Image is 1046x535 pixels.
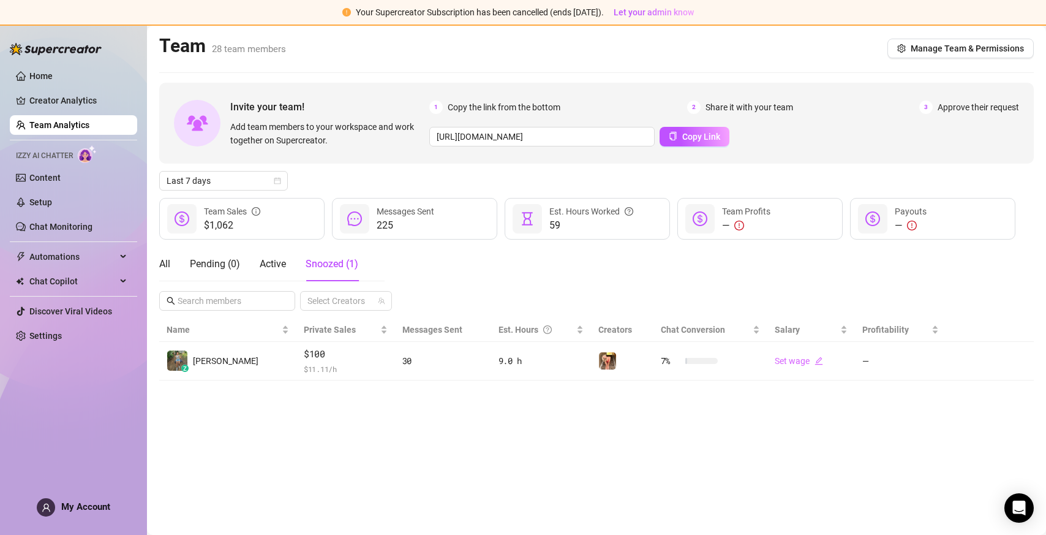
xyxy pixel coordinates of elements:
[159,34,286,58] h2: Team
[907,221,917,230] span: exclamation-circle
[347,211,362,226] span: message
[181,365,189,372] div: z
[274,177,281,184] span: calendar
[29,91,127,110] a: Creator Analytics
[378,297,385,305] span: team
[614,7,694,17] span: Let your admin know
[29,247,116,267] span: Automations
[230,99,429,115] span: Invite your team!
[204,205,260,218] div: Team Sales
[660,127,729,146] button: Copy Link
[167,351,187,371] img: Ira Mae Alfonso
[693,211,707,226] span: dollar-circle
[377,218,434,233] span: 225
[29,331,62,341] a: Settings
[722,207,770,216] span: Team Profits
[775,325,800,335] span: Salary
[193,354,258,368] span: [PERSON_NAME]
[29,197,52,207] a: Setup
[29,173,61,183] a: Content
[167,323,279,336] span: Name
[402,354,484,368] div: 30
[16,252,26,262] span: thunderbolt
[815,357,823,365] span: edit
[862,325,909,335] span: Profitability
[167,172,280,190] span: Last 7 days
[775,356,823,366] a: Set wageedit
[705,101,793,114] span: Share it with your team
[29,222,92,232] a: Chat Monitoring
[599,352,616,370] img: Tori
[304,363,388,375] span: $ 11.11 /h
[230,120,424,147] span: Add team members to your workspace and work together on Supercreator.
[252,205,260,218] span: info-circle
[499,354,584,368] div: 9.0 h
[520,211,535,226] span: hourglass
[661,325,725,335] span: Chat Conversion
[687,101,701,114] span: 2
[625,205,633,218] span: question-circle
[722,218,770,233] div: —
[61,501,110,512] span: My Account
[499,323,574,336] div: Est. Hours
[855,342,946,381] td: —
[212,44,286,55] span: 28 team members
[377,207,434,216] span: Messages Sent
[591,318,653,342] th: Creators
[895,218,927,233] div: —
[938,101,1019,114] span: Approve their request
[29,271,116,291] span: Chat Copilot
[304,325,356,335] span: Private Sales
[78,145,97,163] img: AI Chatter
[204,218,260,233] span: $1,062
[260,258,286,270] span: Active
[29,71,53,81] a: Home
[448,101,560,114] span: Copy the link from the bottom
[159,257,170,271] div: All
[669,132,677,140] span: copy
[42,503,51,512] span: user
[29,306,112,316] a: Discover Viral Videos
[543,323,552,336] span: question-circle
[865,211,880,226] span: dollar-circle
[159,318,296,342] th: Name
[682,132,720,142] span: Copy Link
[306,258,358,270] span: Snoozed ( 1 )
[402,325,462,335] span: Messages Sent
[887,39,1034,58] button: Manage Team & Permissions
[549,218,633,233] span: 59
[175,211,189,226] span: dollar-circle
[549,205,633,218] div: Est. Hours Worked
[919,101,933,114] span: 3
[429,101,443,114] span: 1
[895,207,927,216] span: Payouts
[734,221,744,230] span: exclamation-circle
[1004,493,1034,523] div: Open Intercom Messenger
[304,347,388,362] span: $100
[911,44,1024,53] span: Manage Team & Permissions
[29,120,89,130] a: Team Analytics
[342,8,351,17] span: exclamation-circle
[16,277,24,286] img: Chat Copilot
[609,5,699,20] button: Let your admin know
[178,294,278,308] input: Search members
[16,150,73,162] span: Izzy AI Chatter
[356,7,604,17] span: Your Supercreator Subscription has been cancelled (ends [DATE]).
[897,44,906,53] span: setting
[167,297,175,305] span: search
[661,354,680,368] span: 7 %
[190,257,240,271] div: Pending ( 0 )
[10,43,102,55] img: logo-BBDzfeDw.svg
